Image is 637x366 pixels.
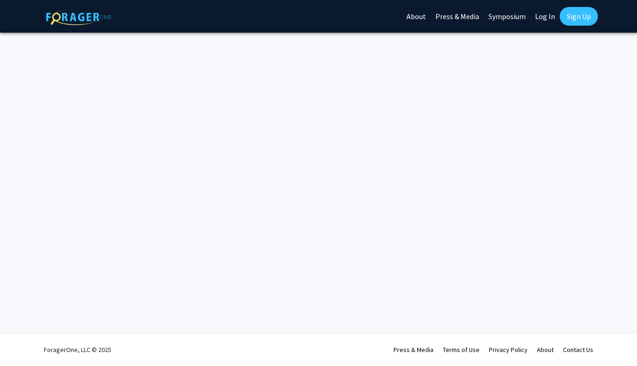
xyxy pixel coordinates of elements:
[560,7,598,26] a: Sign Up
[537,345,554,354] a: About
[44,333,111,366] div: ForagerOne, LLC © 2025
[393,345,434,354] a: Press & Media
[563,345,593,354] a: Contact Us
[489,345,528,354] a: Privacy Policy
[443,345,480,354] a: Terms of Use
[46,9,111,25] img: ForagerOne Logo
